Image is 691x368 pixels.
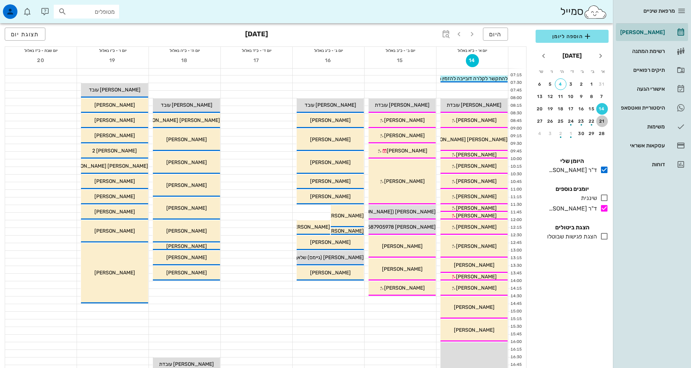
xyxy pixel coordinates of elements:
div: 10:45 [508,179,523,185]
span: [PERSON_NAME] [166,270,207,276]
span: [PERSON_NAME] [94,228,135,234]
span: [PERSON_NAME] [456,152,497,158]
div: 12:00 [508,217,523,223]
span: [PERSON_NAME] [382,243,423,249]
div: 13 [534,94,546,99]
div: 5 [545,82,556,87]
div: 27 [534,119,546,124]
span: [PERSON_NAME] עובד [161,102,212,108]
div: יום א׳ - כ״א באלול [436,47,508,54]
div: יום שבת - כ״ז באלול [5,47,77,54]
span: להתקשר לקלרה דובייבה להזמין תור [434,75,508,82]
span: [PERSON_NAME] [456,117,497,123]
th: א׳ [598,65,608,78]
button: 7 [596,91,608,102]
span: [PERSON_NAME] [456,205,497,211]
div: 20 [534,106,546,111]
button: 28 [596,128,608,139]
span: [PERSON_NAME] [310,239,351,245]
div: 11:00 [508,187,523,193]
div: 11:15 [508,194,523,200]
button: 22 [586,115,598,127]
div: 08:45 [508,118,523,124]
div: 2 [555,131,566,136]
span: [PERSON_NAME] [454,327,495,333]
span: 19 [106,57,119,64]
div: 19 [545,106,556,111]
span: [PERSON_NAME] [94,117,135,123]
span: [PERSON_NAME] עובדת [375,102,430,108]
span: 16 [322,57,335,64]
div: ד"ר [PERSON_NAME] [546,166,597,175]
div: 25 [555,119,566,124]
span: [PERSON_NAME] [94,132,135,139]
button: 10 [565,91,577,102]
span: [PERSON_NAME] [456,285,497,291]
span: 14 [466,57,479,64]
button: 6 [534,78,546,90]
button: 26 [545,115,556,127]
span: 20 [34,57,48,64]
div: 10:15 [508,164,523,170]
div: 09:15 [508,133,523,139]
button: היום [483,28,508,41]
div: 7 [596,94,608,99]
button: 17 [250,54,263,67]
span: [PERSON_NAME] [310,117,351,123]
div: 1 [586,82,598,87]
div: 30 [576,131,587,136]
div: 14:45 [508,301,523,307]
span: [PERSON_NAME] [289,224,330,230]
div: 11:45 [508,209,523,216]
button: 14 [596,103,608,115]
div: 21 [596,119,608,124]
span: [PERSON_NAME] [456,178,497,184]
div: 3 [545,131,556,136]
span: [PERSON_NAME] [166,136,207,143]
span: [PERSON_NAME] עובדת [447,102,501,108]
span: [PERSON_NAME] [PERSON_NAME] [425,136,508,143]
button: 3 [545,128,556,139]
div: יום ד׳ - כ״ד באלול [221,47,292,54]
span: [PERSON_NAME] 0587905978 בדיקה [350,224,436,230]
th: ה׳ [557,65,566,78]
span: הוספה ליומן [541,32,603,41]
div: היסטוריית וואטסאפ [619,105,665,111]
span: [PERSON_NAME] [310,178,351,184]
div: 3 [565,82,577,87]
div: 08:00 [508,95,523,101]
span: [PERSON_NAME] [166,254,207,261]
div: 11:30 [508,202,523,208]
div: יום ו׳ - כ״ו באלול [77,47,149,54]
h4: יומנים נוספים [536,185,609,193]
div: 29 [586,131,598,136]
button: 20 [34,54,48,67]
span: [PERSON_NAME] עובד [305,102,356,108]
div: 2 [576,82,587,87]
a: רשימת המתנה [616,42,688,60]
button: 16 [322,54,335,67]
div: 13:30 [508,263,523,269]
span: [PERSON_NAME] [PERSON_NAME]' [137,117,220,123]
div: 8 [586,94,598,99]
button: 29 [586,128,598,139]
th: ג׳ [578,65,587,78]
div: 28 [596,131,608,136]
span: [PERSON_NAME] [456,224,497,230]
div: 12:45 [508,240,523,246]
a: אישורי הגעה [616,80,688,98]
div: רשימת המתנה [619,48,665,54]
button: 20 [534,103,546,115]
div: הצגת פגישות שבוטלו [544,232,597,241]
span: [PERSON_NAME] [310,136,351,143]
div: 08:15 [508,103,523,109]
button: 23 [576,115,587,127]
h3: [DATE] [245,28,268,42]
button: 2 [576,78,587,90]
div: 15:15 [508,316,523,322]
span: 17 [250,57,263,64]
div: 16 [576,106,587,111]
button: 4 [534,128,546,139]
div: 07:45 [508,87,523,94]
button: 4 [555,78,566,90]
